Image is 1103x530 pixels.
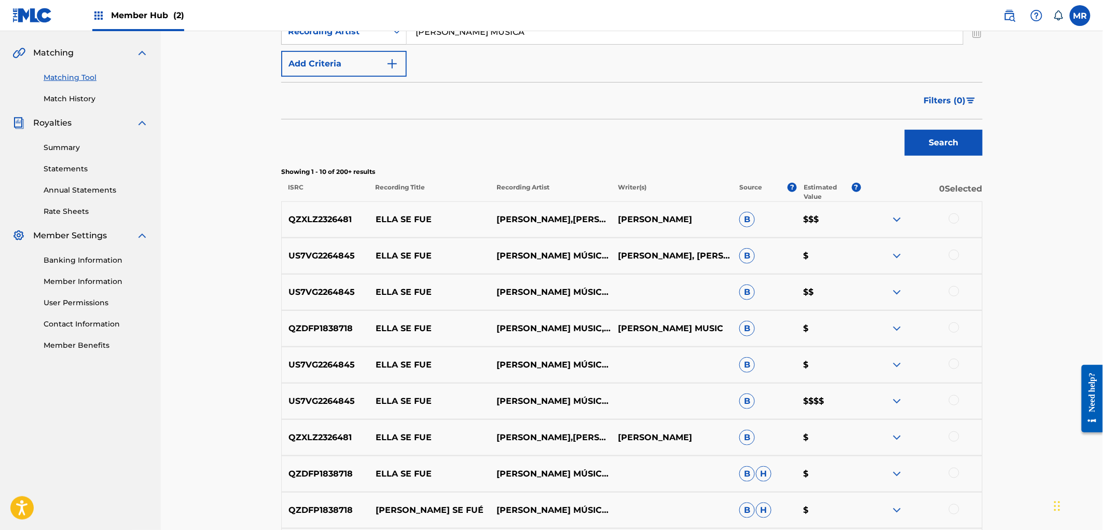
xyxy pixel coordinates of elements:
span: B [739,248,755,264]
img: expand [891,322,903,335]
span: B [739,466,755,482]
p: QZDFP1838718 [282,504,369,517]
p: QZXLZ2326481 [282,431,369,444]
span: Matching [33,47,74,59]
img: expand [891,213,903,226]
p: $ [797,431,861,444]
img: MLC Logo [12,8,52,23]
p: $$ [797,286,861,298]
iframe: Resource Center [1074,357,1103,440]
p: 0 Selected [861,183,983,201]
span: B [739,393,755,409]
div: User Menu [1070,5,1091,26]
span: B [739,284,755,300]
button: Filters (0) [918,88,983,114]
p: $ [797,468,861,480]
p: $ [797,322,861,335]
img: expand [136,47,148,59]
p: Recording Artist [490,183,611,201]
p: ELLA SE FUE [369,468,490,480]
img: expand [891,395,903,407]
p: ELLA SE FUE [369,250,490,262]
p: $ [797,250,861,262]
a: Summary [44,142,148,153]
a: Matching Tool [44,72,148,83]
img: help [1030,9,1043,22]
a: Banking Information [44,255,148,266]
p: [PERSON_NAME] MÚSICA & [PERSON_NAME] [490,395,611,407]
a: Match History [44,93,148,104]
p: [PERSON_NAME],[PERSON_NAME] MÚSICA [490,213,611,226]
a: Statements [44,164,148,174]
p: [PERSON_NAME],[PERSON_NAME] MÚSICA [490,431,611,444]
a: Contact Information [44,319,148,330]
p: ELLA SE FUE [369,359,490,371]
span: H [756,502,771,518]
img: 9d2ae6d4665cec9f34b9.svg [386,58,398,70]
span: Royalties [33,117,72,129]
p: [PERSON_NAME] MÚSICA|[PERSON_NAME] MUSIC|[PERSON_NAME] MUSIC [490,468,611,480]
p: ELLA SE FUE [369,322,490,335]
a: Annual Statements [44,185,148,196]
a: Member Information [44,276,148,287]
p: [PERSON_NAME] MÚSICA,[PERSON_NAME] [490,359,611,371]
p: Writer(s) [611,183,733,201]
p: [PERSON_NAME] MUSIC,[PERSON_NAME] MÚSICA [490,322,611,335]
p: $$$ [797,213,861,226]
div: Arrastrar [1054,491,1060,522]
span: Member Settings [33,229,107,242]
span: H [756,466,771,482]
p: QZDFP1838718 [282,322,369,335]
a: Rate Sheets [44,206,148,217]
span: B [739,430,755,445]
div: Widget de chat [1051,480,1103,530]
div: Notifications [1053,10,1064,21]
p: Source [740,183,763,201]
img: search [1003,9,1016,22]
p: Showing 1 - 10 of 200+ results [281,167,983,176]
p: $ [797,504,861,517]
a: User Permissions [44,297,148,308]
img: Top Rightsholders [92,9,105,22]
img: Delete Criterion [971,19,983,45]
span: Member Hub [111,9,184,21]
img: expand [891,431,903,444]
p: US7VG2264845 [282,395,369,407]
p: QZXLZ2326481 [282,213,369,226]
img: expand [891,468,903,480]
img: Member Settings [12,229,25,242]
a: Member Benefits [44,340,148,351]
p: [PERSON_NAME], [PERSON_NAME] [611,250,733,262]
div: Recording Artist [288,25,381,38]
p: [PERSON_NAME] SE FUÉ [369,504,490,517]
p: ELLA SE FUE [369,213,490,226]
span: (2) [173,10,184,20]
p: [PERSON_NAME] MÚSICA & [PERSON_NAME] MUSIC [490,286,611,298]
p: Estimated Value [804,183,851,201]
img: Royalties [12,117,25,129]
img: expand [891,504,903,517]
p: [PERSON_NAME] MÚSICA,[PERSON_NAME] [490,250,611,262]
img: expand [891,250,903,262]
p: $$$$ [797,395,861,407]
p: US7VG2264845 [282,250,369,262]
p: US7VG2264845 [282,286,369,298]
span: ? [852,183,861,192]
img: expand [136,229,148,242]
img: Matching [12,47,25,59]
iframe: Chat Widget [1051,480,1103,530]
img: expand [891,359,903,371]
img: expand [891,286,903,298]
button: Add Criteria [281,51,407,77]
p: ELLA SE FUE [369,395,490,407]
div: Help [1026,5,1047,26]
p: QZDFP1838718 [282,468,369,480]
span: B [739,212,755,227]
span: ? [788,183,797,192]
span: B [739,502,755,518]
p: [PERSON_NAME] MUSIC [611,322,733,335]
a: Public Search [999,5,1020,26]
button: Search [905,130,983,156]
